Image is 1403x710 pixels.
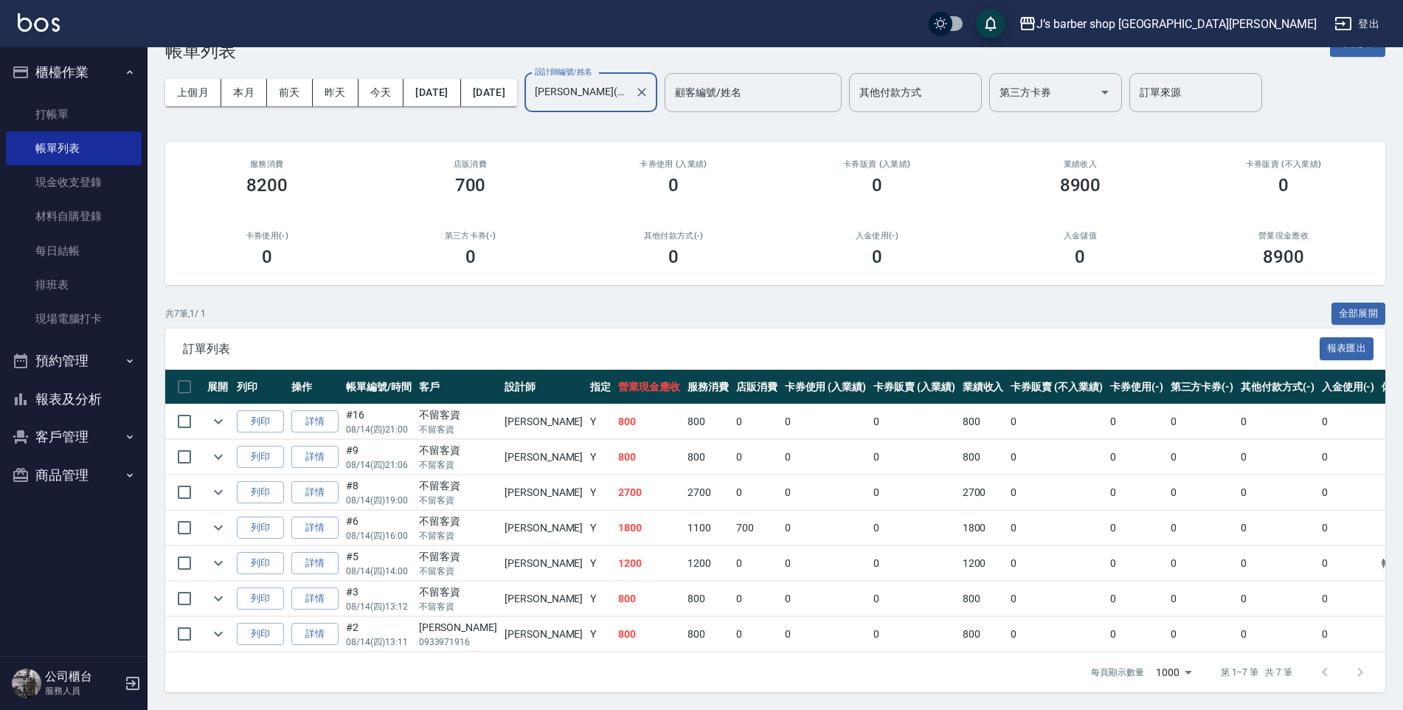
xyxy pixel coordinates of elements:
[959,440,1008,475] td: 800
[732,440,781,475] td: 0
[1318,440,1379,475] td: 0
[419,635,497,649] p: 0933971916
[870,546,959,581] td: 0
[732,475,781,510] td: 0
[237,410,284,433] button: 列印
[872,175,882,196] h3: 0
[346,458,412,472] p: 08/14 (四) 21:06
[959,370,1008,404] th: 業績收入
[781,440,870,475] td: 0
[419,600,497,613] p: 不留客資
[586,440,614,475] td: Y
[1007,582,1106,616] td: 0
[872,247,882,267] h3: 0
[207,446,229,468] button: expand row
[959,475,1008,510] td: 2700
[291,481,339,504] a: 詳情
[313,79,358,106] button: 昨天
[6,97,142,131] a: 打帳單
[419,407,497,423] div: 不留客資
[1167,404,1238,439] td: 0
[1221,666,1292,679] p: 第 1–7 筆 共 7 筆
[1318,617,1379,652] td: 0
[1199,231,1368,241] h2: 營業現金應收
[781,582,870,616] td: 0
[631,82,652,103] button: Clear
[419,549,497,565] div: 不留客資
[1007,475,1106,510] td: 0
[1007,511,1106,545] td: 0
[1106,582,1167,616] td: 0
[1167,511,1238,545] td: 0
[870,370,959,404] th: 卡券販賣 (入業績)
[346,494,412,507] p: 08/14 (四) 19:00
[976,9,1005,38] button: save
[45,669,120,684] h5: 公司櫃台
[1167,582,1238,616] td: 0
[1331,303,1386,325] button: 全部展開
[237,481,284,504] button: 列印
[419,565,497,578] p: 不留客資
[684,475,732,510] td: 2700
[1199,159,1368,169] h2: 卡券販賣 (不入業績)
[6,53,142,92] button: 櫃檯作業
[781,404,870,439] td: 0
[781,546,870,581] td: 0
[668,247,679,267] h3: 0
[614,440,684,475] td: 800
[1060,175,1101,196] h3: 8900
[342,475,415,510] td: #8
[732,370,781,404] th: 店販消費
[535,66,592,77] label: 設計師編號/姓名
[589,159,758,169] h2: 卡券使用 (入業績)
[684,440,732,475] td: 800
[291,623,339,646] a: 詳情
[207,410,229,432] button: expand row
[1007,404,1106,439] td: 0
[501,582,586,616] td: [PERSON_NAME]
[262,247,272,267] h3: 0
[959,546,1008,581] td: 1200
[1167,440,1238,475] td: 0
[793,159,961,169] h2: 卡券販賣 (入業績)
[501,546,586,581] td: [PERSON_NAME]
[291,517,339,540] a: 詳情
[419,494,497,507] p: 不留客資
[6,342,142,380] button: 預約管理
[614,617,684,652] td: 800
[291,446,339,469] a: 詳情
[732,582,781,616] td: 0
[419,620,497,635] div: [PERSON_NAME]
[237,623,284,646] button: 列印
[288,370,342,404] th: 操作
[45,684,120,697] p: 服務人員
[1150,652,1197,692] div: 1000
[342,511,415,545] td: #6
[207,517,229,539] button: expand row
[614,582,684,616] td: 800
[1330,35,1385,49] a: 新開單
[207,587,229,610] button: expand row
[346,600,412,613] p: 08/14 (四) 13:12
[6,418,142,456] button: 客戶管理
[342,404,415,439] td: #16
[6,234,142,268] a: 每日結帳
[1167,475,1238,510] td: 0
[614,475,684,510] td: 2700
[419,529,497,542] p: 不留客資
[959,617,1008,652] td: 800
[781,511,870,545] td: 0
[1091,666,1144,679] p: 每頁顯示數量
[346,565,412,578] p: 08/14 (四) 14:00
[1318,511,1379,545] td: 0
[237,587,284,610] button: 列印
[207,552,229,574] button: expand row
[346,423,412,436] p: 08/14 (四) 21:00
[465,247,476,267] h3: 0
[870,582,959,616] td: 0
[291,552,339,575] a: 詳情
[204,370,233,404] th: 展開
[221,79,267,106] button: 本月
[6,199,142,233] a: 材料自購登錄
[291,587,339,610] a: 詳情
